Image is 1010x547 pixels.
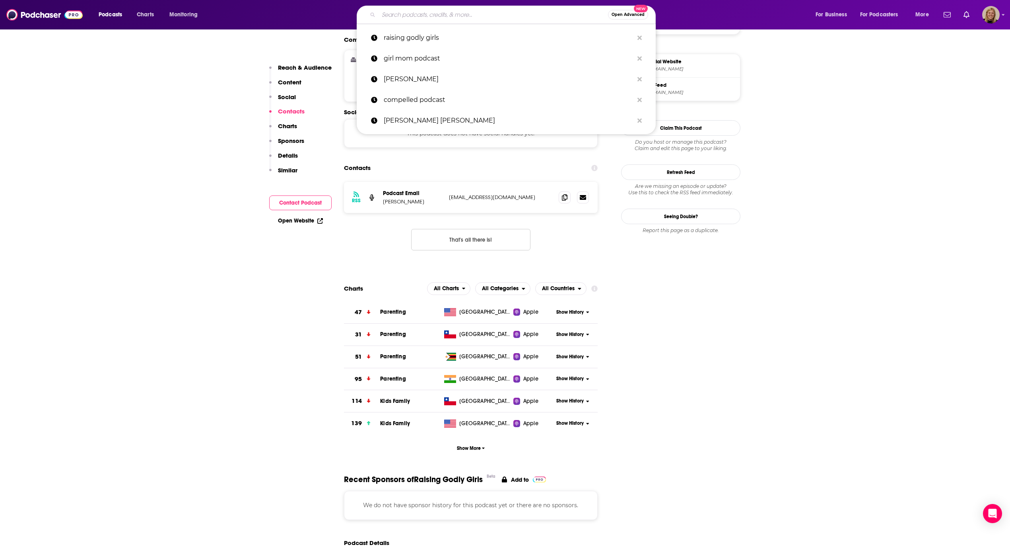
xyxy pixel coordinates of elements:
button: Contacts [269,107,305,122]
p: Social [278,93,296,101]
img: Podchaser - Follow, Share and Rate Podcasts [6,7,83,22]
span: Parenting [380,309,406,315]
a: compelled podcast [357,90,656,110]
a: 95 [344,368,380,390]
a: [PERSON_NAME] [357,69,656,90]
p: [EMAIL_ADDRESS][DOMAIN_NAME] [449,194,552,201]
span: Charts [137,9,154,20]
span: Show History [556,354,584,360]
p: Contacts [278,107,305,115]
p: raising godly girls [384,27,633,48]
span: Zimbabwe [459,353,511,361]
button: open menu [427,282,471,295]
span: Apple [523,375,538,383]
button: open menu [855,8,910,21]
button: Details [269,152,298,166]
span: Logged in as avansolkema [982,6,1000,23]
button: Social [269,93,296,108]
div: This podcast does not have social handles yet. [344,119,598,148]
span: Monitoring [169,9,198,20]
button: Sponsors [269,137,304,152]
div: Open Intercom Messenger [983,504,1002,523]
span: For Podcasters [860,9,898,20]
h3: 95 [355,375,362,384]
span: Show More [457,445,485,451]
h2: Content [344,36,591,43]
span: Apple [523,420,538,428]
button: Nothing here. [411,229,530,250]
h2: Platforms [427,282,471,295]
button: Contact Podcast [269,195,332,210]
p: Similar [278,166,297,174]
a: [GEOGRAPHIC_DATA] [441,397,514,405]
span: RSS Feed [645,82,737,89]
button: open menu [910,8,939,21]
p: Content [278,78,301,86]
span: Apple [523,330,538,338]
a: Apple [513,308,554,316]
a: Kids Family [380,398,410,404]
a: Charts [132,8,159,21]
h3: 47 [355,308,362,317]
button: Content [269,78,301,93]
h3: 114 [352,397,361,406]
a: Parenting [380,375,406,382]
span: Chile [459,330,511,338]
img: Pro Logo [533,477,546,483]
p: Add to [511,476,529,483]
a: 51 [344,346,380,368]
a: RSS Feed[DOMAIN_NAME] [625,81,737,98]
span: For Business [816,9,847,20]
a: Apple [513,397,554,405]
span: All Categories [482,286,519,291]
p: brenna blain [384,69,633,90]
button: Open AdvancedNew [608,10,648,20]
a: raising godly girls [357,27,656,48]
span: Show History [556,331,584,338]
span: raisinggodlygirls.com [645,66,737,72]
button: open menu [93,8,132,21]
span: Recent Sponsors of Raising Godly Girls [344,475,483,484]
a: [PERSON_NAME] [PERSON_NAME] [357,110,656,131]
button: Show History [554,354,592,360]
div: Are we missing an episode or update? Use this to check the RSS feed immediately. [621,183,740,196]
h3: RSS [352,197,361,204]
a: Apple [513,420,554,428]
a: [GEOGRAPHIC_DATA] [441,353,514,361]
h2: Categories [475,282,530,295]
span: Official Website [645,58,737,65]
h2: Countries [535,282,587,295]
span: All Countries [542,286,575,291]
p: stephanie may wilson [384,110,633,131]
a: [GEOGRAPHIC_DATA] [441,308,514,316]
span: United States [459,308,511,316]
p: girl mom podcast [384,48,633,69]
button: open menu [535,282,587,295]
span: Podcasts [99,9,122,20]
span: Apple [523,397,538,405]
a: Seeing Double? [621,209,740,224]
div: Claim and edit this page to your liking. [621,139,740,152]
p: Podcast Email [383,190,443,197]
p: Charts [278,122,297,130]
h2: Contacts [344,160,371,176]
p: We do not have sponsor history for this podcast yet or there are no sponsors. [354,501,588,510]
a: girl mom podcast [357,48,656,69]
a: 47 [344,301,380,323]
span: Parenting [380,331,406,338]
a: Show notifications dropdown [960,8,973,21]
span: Parenting [380,353,406,360]
button: open menu [475,282,530,295]
span: Open Advanced [612,13,645,17]
button: open menu [810,8,857,21]
a: 139 [344,412,380,434]
input: Search podcasts, credits, & more... [379,8,608,21]
h3: 51 [355,352,362,361]
h2: Podcast Details [344,539,389,547]
button: Refresh Feed [621,164,740,180]
span: Do you host or manage this podcast? [621,139,740,145]
a: Add to [502,475,546,484]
